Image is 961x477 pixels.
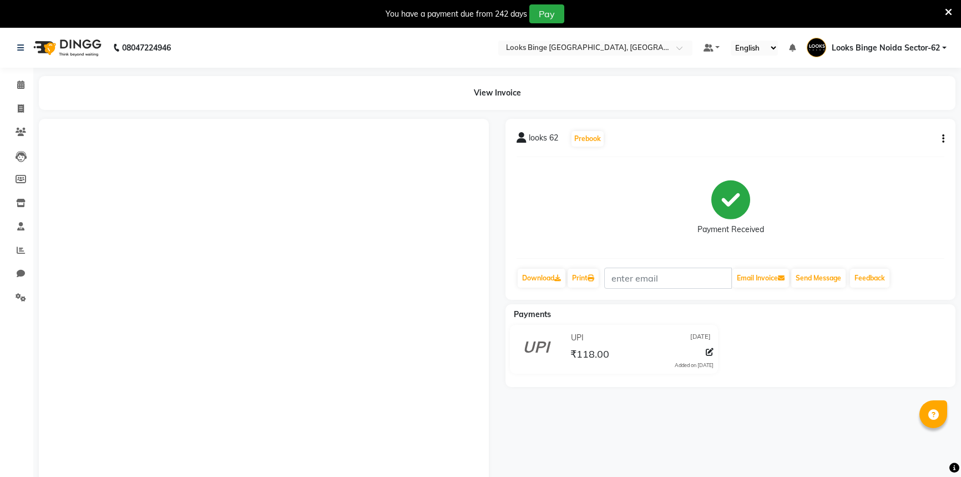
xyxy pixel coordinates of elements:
[570,348,609,363] span: ₹118.00
[518,269,565,288] a: Download
[39,76,955,110] div: View Invoice
[386,8,527,20] div: You have a payment due from 242 days
[690,332,711,344] span: [DATE]
[732,269,789,288] button: Email Invoice
[675,361,714,369] div: Added on [DATE]
[529,4,564,23] button: Pay
[604,268,732,289] input: enter email
[832,42,940,54] span: Looks Binge Noida Sector-62
[28,32,104,63] img: logo
[122,32,171,63] b: 08047224946
[571,131,604,147] button: Prebook
[529,132,558,148] span: looks 62
[791,269,846,288] button: Send Message
[571,332,584,344] span: UPI
[850,269,889,288] a: Feedback
[914,433,950,466] iframe: chat widget
[568,269,599,288] a: Print
[697,224,764,235] div: Payment Received
[807,38,826,57] img: Looks Binge Noida Sector-62
[514,309,551,319] span: Payments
